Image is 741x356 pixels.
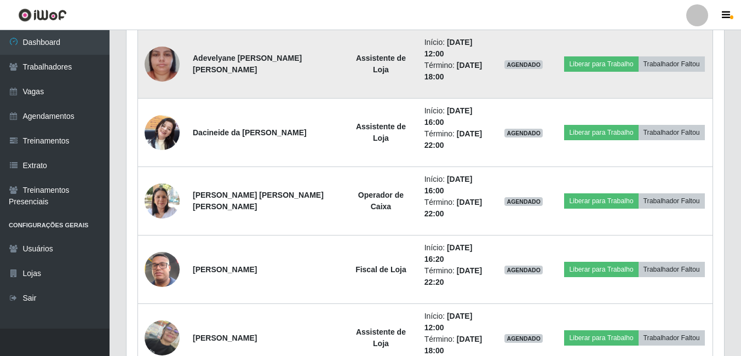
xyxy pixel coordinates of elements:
strong: [PERSON_NAME] [193,334,257,342]
button: Liberar para Trabalho [564,330,638,346]
time: [DATE] 16:00 [424,106,473,127]
strong: Dacineide da [PERSON_NAME] [193,128,307,137]
time: [DATE] 12:00 [424,312,473,332]
img: 1740128327849.jpeg [145,238,180,301]
li: Início: [424,105,485,128]
button: Trabalhador Faltou [639,262,705,277]
img: 1752158526360.jpeg [145,33,180,95]
strong: Assistente de Loja [356,122,406,142]
li: Término: [424,265,485,288]
li: Término: [424,128,485,151]
button: Liberar para Trabalho [564,193,638,209]
button: Trabalhador Faltou [639,56,705,72]
button: Liberar para Trabalho [564,56,638,72]
strong: [PERSON_NAME] [PERSON_NAME] [PERSON_NAME] [193,191,324,211]
li: Início: [424,311,485,334]
strong: Assistente de Loja [356,328,406,348]
li: Término: [424,60,485,83]
button: Trabalhador Faltou [639,125,705,140]
span: AGENDADO [504,197,543,206]
button: Liberar para Trabalho [564,262,638,277]
li: Término: [424,197,485,220]
strong: Operador de Caixa [358,191,404,211]
strong: Fiscal de Loja [355,265,406,274]
time: [DATE] 12:00 [424,38,473,58]
span: AGENDADO [504,60,543,69]
li: Início: [424,242,485,265]
strong: Assistente de Loja [356,54,406,74]
time: [DATE] 16:00 [424,175,473,195]
img: 1752513386175.jpeg [145,109,180,156]
button: Liberar para Trabalho [564,125,638,140]
img: CoreUI Logo [18,8,67,22]
strong: [PERSON_NAME] [193,265,257,274]
img: 1720171489810.jpeg [145,320,180,355]
li: Início: [424,174,485,197]
li: Início: [424,37,485,60]
span: AGENDADO [504,334,543,343]
span: AGENDADO [504,129,543,137]
img: 1726671654574.jpeg [145,177,180,224]
span: AGENDADO [504,266,543,274]
strong: Adevelyane [PERSON_NAME] [PERSON_NAME] [193,54,302,74]
button: Trabalhador Faltou [639,330,705,346]
time: [DATE] 16:20 [424,243,473,263]
button: Trabalhador Faltou [639,193,705,209]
